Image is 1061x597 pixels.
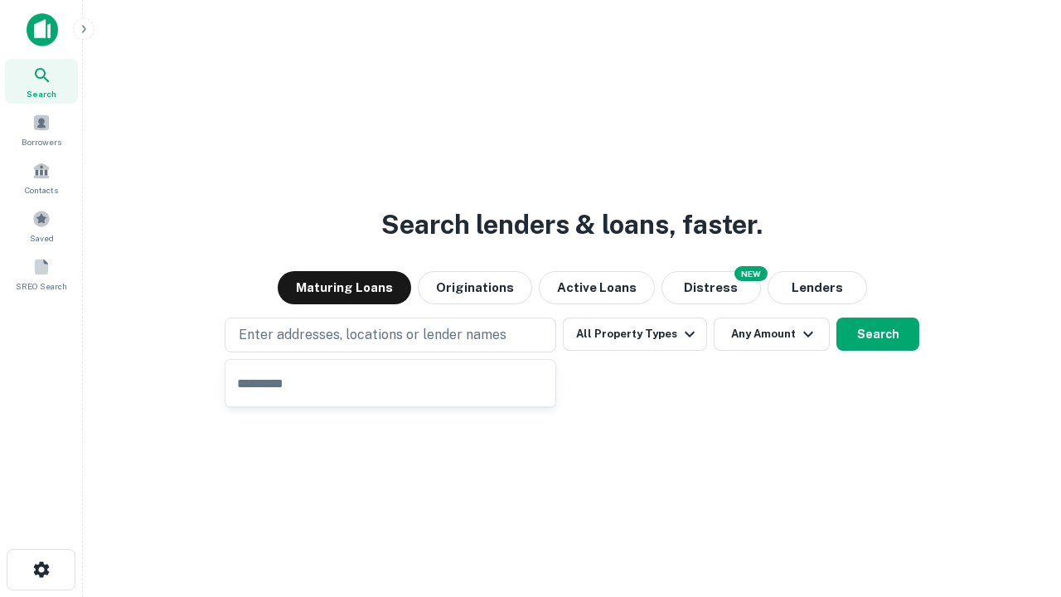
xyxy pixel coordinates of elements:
img: capitalize-icon.png [27,13,58,46]
div: NEW [734,266,768,281]
a: Saved [5,203,78,248]
button: Enter addresses, locations or lender names [225,318,556,352]
a: Contacts [5,155,78,200]
a: SREO Search [5,251,78,296]
button: All Property Types [563,318,707,351]
h3: Search lenders & loans, faster. [381,205,763,245]
span: Borrowers [22,135,61,148]
button: Originations [418,271,532,304]
p: Enter addresses, locations or lender names [239,325,506,345]
a: Search [5,59,78,104]
button: Search [836,318,919,351]
span: Saved [30,231,54,245]
a: Borrowers [5,107,78,152]
iframe: Chat Widget [978,464,1061,544]
button: Search distressed loans with lien and other non-mortgage details. [661,271,761,304]
span: SREO Search [16,279,67,293]
button: Active Loans [539,271,655,304]
button: Maturing Loans [278,271,411,304]
span: Contacts [25,183,58,197]
button: Lenders [768,271,867,304]
span: Search [27,87,56,100]
button: Any Amount [714,318,830,351]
